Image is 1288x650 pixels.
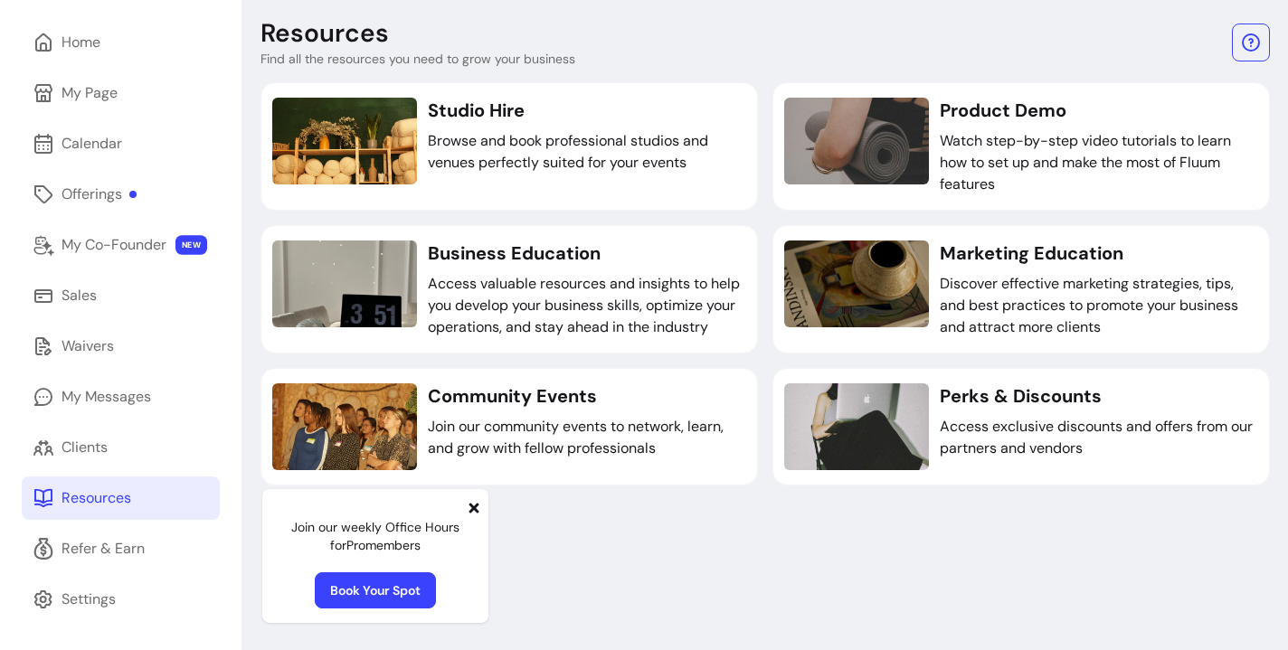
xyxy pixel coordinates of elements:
[428,98,746,123] h3: Studio Hire
[940,130,1258,195] p: Watch step-by-step video tutorials to learn how to set up and make the most of Fluum features
[22,173,220,216] a: Offerings
[22,122,220,165] a: Calendar
[772,368,1270,485] a: Perks & DiscountsAccess exclusive discounts and offers from our partners and vendors
[62,437,108,458] div: Clients
[277,518,474,554] p: Join our weekly Office Hours for Pro members
[62,538,145,560] div: Refer & Earn
[772,82,1270,211] a: Product DemoWatch step-by-step video tutorials to learn how to set up and make the most of Fluum ...
[62,386,151,408] div: My Messages
[940,416,1258,459] p: Access exclusive discounts and offers from our partners and vendors
[62,487,131,509] div: Resources
[940,273,1258,338] p: Discover effective marketing strategies, tips, and best practices to promote your business and at...
[62,234,166,256] div: My Co-Founder
[62,32,100,53] div: Home
[62,133,122,155] div: Calendar
[260,17,389,50] p: Resources
[260,82,758,211] a: Studio HireBrowse and book professional studios and venues perfectly suited for your events
[22,274,220,317] a: Sales
[22,325,220,368] a: Waivers
[22,476,220,520] a: Resources
[22,21,220,64] a: Home
[22,71,220,115] a: My Page
[22,527,220,570] a: Refer & Earn
[62,589,116,610] div: Settings
[428,383,746,409] h3: Community Events
[62,335,114,357] div: Waivers
[428,416,746,459] p: Join our community events to network, learn, and grow with fellow professionals
[428,240,746,266] h3: Business Education
[62,285,97,306] div: Sales
[22,426,220,469] a: Clients
[428,130,746,174] p: Browse and book professional studios and venues perfectly suited for your events
[260,368,758,485] a: Community EventsJoin our community events to network, learn, and grow with fellow professionals
[940,98,1258,123] h3: Product Demo
[315,572,436,608] a: Book Your Spot
[175,235,207,255] span: NEW
[940,240,1258,266] h3: Marketing Education
[22,223,220,267] a: My Co-Founder NEW
[772,225,1270,353] a: Marketing EducationDiscover effective marketing strategies, tips, and best practices to promote y...
[260,225,758,353] a: Business EducationAccess valuable resources and insights to help you develop your business skills...
[62,184,137,205] div: Offerings
[62,82,118,104] div: My Page
[428,273,746,338] p: Access valuable resources and insights to help you develop your business skills, optimize your op...
[940,383,1258,409] h3: Perks & Discounts
[22,375,220,419] a: My Messages
[260,50,575,68] p: Find all the resources you need to grow your business
[22,578,220,621] a: Settings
